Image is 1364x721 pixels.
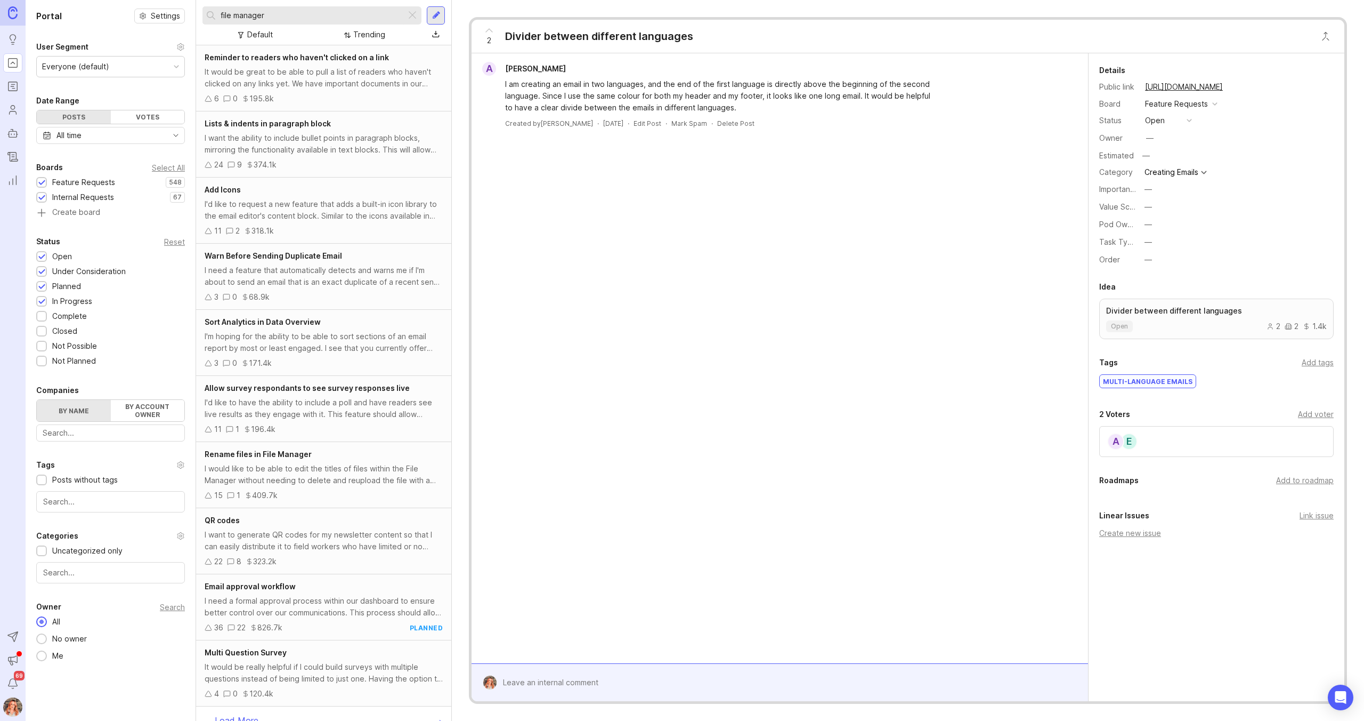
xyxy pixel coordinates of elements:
[43,567,178,579] input: Search...
[221,10,402,21] input: Search...
[214,490,223,501] div: 15
[480,676,500,690] img: Bronwen W
[205,331,443,354] div: I'm hoping for the ability to be able to sort sections of an email report by most or least engage...
[205,317,321,326] span: Sort Analytics in Data Overview
[214,93,219,105] div: 6
[1144,183,1152,195] div: —
[671,119,707,128] button: Mark Spam
[164,239,185,245] div: Reset
[232,357,237,369] div: 0
[665,119,667,128] div: ·
[43,496,178,508] input: Search...
[487,35,491,46] span: 2
[36,94,79,107] div: Date Range
[36,459,55,471] div: Tags
[205,582,296,591] span: Email approval workflow
[52,191,114,203] div: Internal Requests
[52,251,72,262] div: Open
[205,648,287,657] span: Multi Question Survey
[52,281,81,292] div: Planned
[196,640,451,707] a: Multi Question SurveyIt would be really helpful if I could build surveys with multiple questions ...
[505,64,566,73] span: [PERSON_NAME]
[3,100,22,119] a: Users
[3,147,22,166] a: Changelog
[628,119,629,128] div: ·
[1142,80,1226,94] a: [URL][DOMAIN_NAME]
[205,383,410,392] span: Allow survey respondants to see survey responses live
[52,474,118,486] div: Posts without tags
[1099,220,1154,229] label: Pod Ownership
[410,623,443,632] div: planned
[205,661,443,685] div: It would be really helpful if I could build surveys with multiple questions instead of being limi...
[3,171,22,190] a: Reporting
[3,30,22,49] a: Ideas
[237,159,242,171] div: 9
[56,130,82,141] div: All time
[1099,509,1149,522] div: Linear Issues
[249,688,273,700] div: 120.4k
[257,622,282,634] div: 826.7k
[1099,299,1334,339] a: Divider between different languagesopen221.4k
[8,6,18,19] img: Canny Home
[1276,475,1334,486] div: Add to roadmap
[1099,202,1140,211] label: Value Scale
[1266,323,1280,330] div: 2
[3,53,22,73] a: Portal
[52,355,96,367] div: Not Planned
[214,622,223,634] div: 36
[111,400,185,421] label: By account owner
[1100,375,1196,388] div: Multi-language emails
[237,622,246,634] div: 22
[47,616,66,628] div: All
[237,490,240,501] div: 1
[251,423,275,435] div: 196.4k
[152,165,185,171] div: Select All
[3,651,22,670] button: Announcements
[196,574,451,640] a: Email approval workflowI need a formal approval process within our dashboard to ensure better con...
[47,650,69,662] div: Me
[1099,408,1130,421] div: 2 Voters
[205,198,443,222] div: I'd like to request a new feature that adds a built-in icon library to the email editor's content...
[1106,306,1327,316] p: Divider between different languages
[711,119,713,128] div: ·
[1285,323,1298,330] div: 2
[1144,201,1152,213] div: —
[3,674,22,693] button: Notifications
[205,450,312,459] span: Rename files in File Manager
[167,131,184,140] svg: toggle icon
[47,633,92,645] div: No owner
[196,111,451,178] a: Lists & indents in paragraph blockI want the ability to include bullet points in paragraph blocks...
[1145,98,1208,110] div: Feature Requests
[1121,433,1138,450] div: E
[205,595,443,619] div: I need a formal approval process within our dashboard to ensure better control over our communica...
[205,119,331,128] span: Lists & indents in paragraph block
[37,110,111,124] div: Posts
[205,66,443,90] div: It would be great to be able to pull a list of readers who haven't clicked on any links yet. We h...
[476,62,574,76] a: A[PERSON_NAME]
[1099,527,1334,539] div: Create new issue
[196,310,451,376] a: Sort Analytics in Data OverviewI'm hoping for the ability to be able to sort sections of an email...
[214,291,218,303] div: 3
[236,225,240,237] div: 2
[3,698,22,717] button: Bronwen W
[205,265,443,288] div: I need a feature that automatically detects and warns me if I'm about to send an email that is an...
[52,177,115,188] div: Feature Requests
[205,132,443,156] div: I want the ability to include bullet points in paragraph blocks, mirroring the functionality avai...
[36,384,79,397] div: Companies
[1099,81,1136,93] div: Public link
[1099,152,1134,159] div: Estimated
[237,556,241,567] div: 8
[205,529,443,552] div: I want to generate QR codes for my newsletter content so that I can easily distribute it to field...
[249,357,272,369] div: 171.4k
[205,516,240,525] span: QR codes
[214,688,219,700] div: 4
[36,530,78,542] div: Categories
[251,225,274,237] div: 318.1k
[1144,236,1152,248] div: —
[36,235,60,248] div: Status
[236,423,239,435] div: 1
[1099,98,1136,110] div: Board
[1111,322,1128,331] span: open
[505,119,593,128] div: Created by [PERSON_NAME]
[254,159,277,171] div: 374.1k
